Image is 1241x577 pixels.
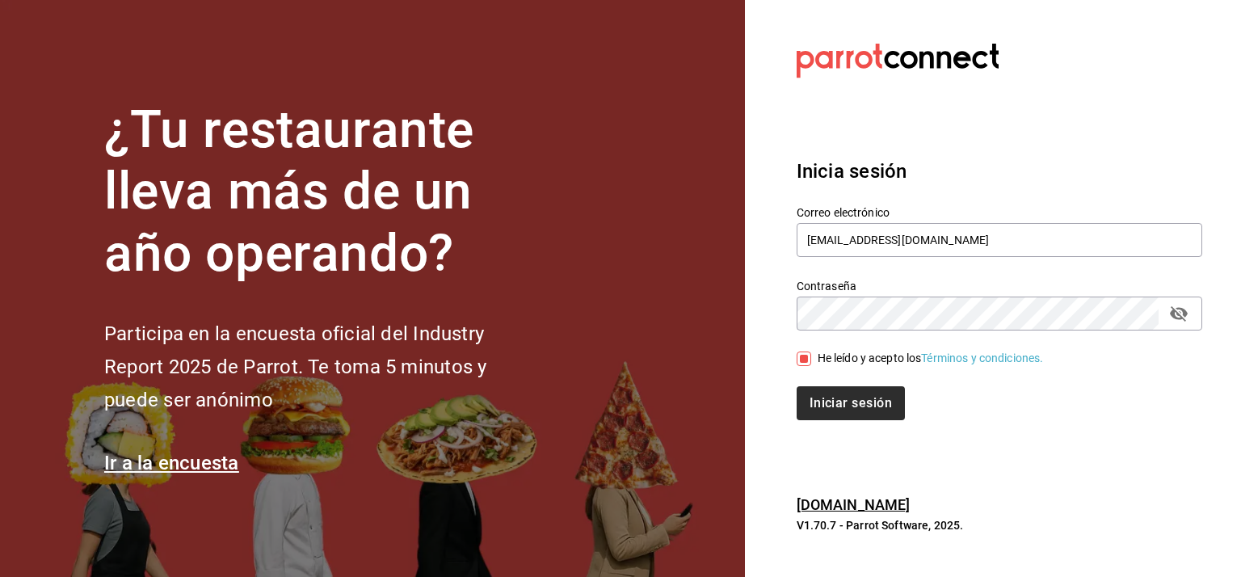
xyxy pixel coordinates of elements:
p: V1.70.7 - Parrot Software, 2025. [797,517,1202,533]
div: He leído y acepto los [818,350,1044,367]
a: [DOMAIN_NAME] [797,496,911,513]
button: passwordField [1165,300,1193,327]
a: Ir a la encuesta [104,452,239,474]
a: Términos y condiciones. [921,352,1043,364]
h2: Participa en la encuesta oficial del Industry Report 2025 de Parrot. Te toma 5 minutos y puede se... [104,318,541,416]
h1: ¿Tu restaurante lleva más de un año operando? [104,99,541,285]
label: Contraseña [797,280,1202,291]
label: Correo electrónico [797,206,1202,217]
input: Ingresa tu correo electrónico [797,223,1202,257]
button: Iniciar sesión [797,386,905,420]
h3: Inicia sesión [797,157,1202,186]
